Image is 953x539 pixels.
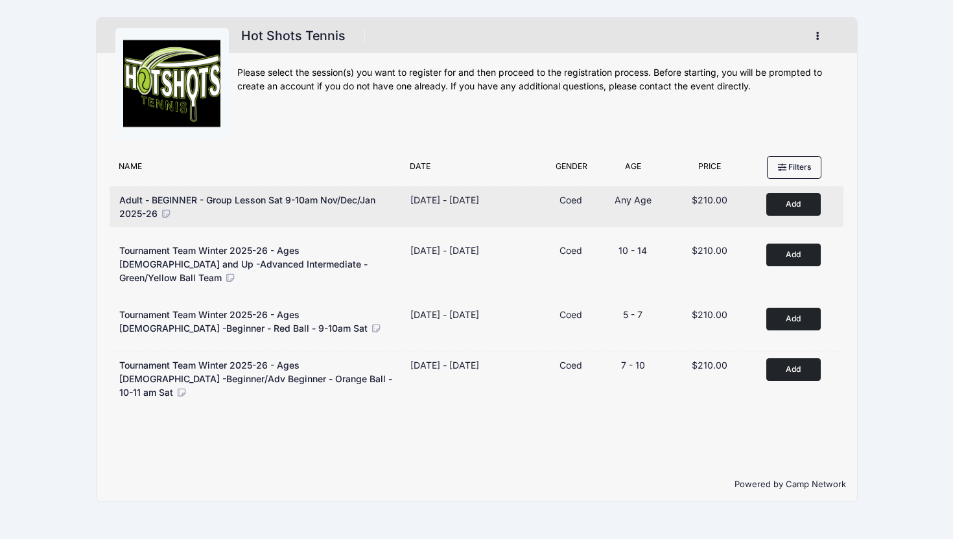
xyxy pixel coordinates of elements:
[404,161,543,179] div: Date
[410,193,479,207] div: [DATE] - [DATE]
[107,478,847,491] p: Powered by Camp Network
[618,245,647,256] span: 10 - 14
[692,194,727,205] span: $210.00
[237,66,838,93] div: Please select the session(s) you want to register for and then proceed to the registration proces...
[119,245,368,283] span: Tournament Team Winter 2025-26 - Ages [DEMOGRAPHIC_DATA] and Up -Advanced Intermediate - Green/Ye...
[123,36,220,133] img: logo
[623,309,642,320] span: 5 - 7
[119,360,392,398] span: Tournament Team Winter 2025-26 - Ages [DEMOGRAPHIC_DATA] -Beginner/Adv Beginner - Orange Ball - 1...
[615,194,652,205] span: Any Age
[410,244,479,257] div: [DATE] - [DATE]
[559,194,582,205] span: Coed
[559,309,582,320] span: Coed
[237,25,350,47] h1: Hot Shots Tennis
[559,245,582,256] span: Coed
[559,360,582,371] span: Coed
[621,360,645,371] span: 7 - 10
[119,194,375,219] span: Adult - BEGINNER - Group Lesson Sat 9-10am Nov/Dec/Jan 2025-26
[542,161,600,179] div: Gender
[767,156,821,178] button: Filters
[410,358,479,372] div: [DATE] - [DATE]
[692,245,727,256] span: $210.00
[766,244,821,266] button: Add
[766,358,821,381] button: Add
[766,193,821,216] button: Add
[666,161,753,179] div: Price
[112,161,404,179] div: Name
[119,309,368,334] span: Tournament Team Winter 2025-26 - Ages [DEMOGRAPHIC_DATA] -Beginner - Red Ball - 9-10am Sat
[692,360,727,371] span: $210.00
[766,308,821,330] button: Add
[600,161,666,179] div: Age
[692,309,727,320] span: $210.00
[410,308,479,321] div: [DATE] - [DATE]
